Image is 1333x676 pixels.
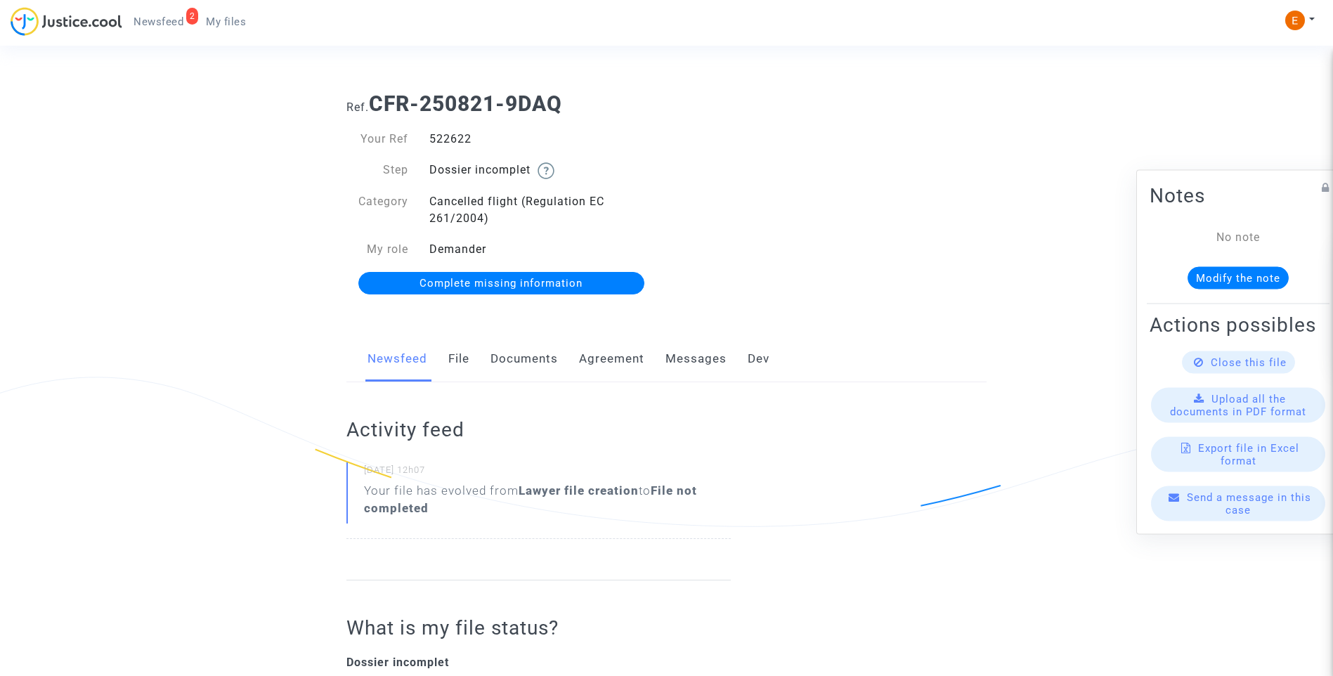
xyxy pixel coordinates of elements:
a: Documents [490,336,558,382]
span: Close this file [1211,356,1287,369]
b: Lawyer file creation [519,483,639,498]
small: [DATE] 12h07 [364,464,731,482]
a: Dev [748,336,769,382]
a: 2Newsfeed [122,11,195,32]
span: Complete missing information [420,277,583,290]
b: File not completed [364,483,697,515]
div: Dossier incomplet [346,654,731,671]
span: Ref. [346,100,369,114]
span: Upload all the documents in PDF format [1170,393,1306,418]
a: Messages [665,336,727,382]
img: jc-logo.svg [11,7,122,36]
span: Export file in Excel format [1198,442,1299,467]
div: Your Ref [336,131,419,148]
span: Newsfeed [134,15,183,28]
a: Newsfeed [368,336,427,382]
span: Send a message in this case [1187,491,1311,516]
div: 2 [186,8,199,25]
h2: What is my file status? [346,616,731,640]
h2: Notes [1150,183,1327,208]
div: My role [336,241,419,258]
h2: Activity feed [346,417,731,442]
h2: Actions possibles [1150,313,1327,337]
a: My files [195,11,257,32]
button: Modify the note [1188,267,1289,290]
div: Your file has evolved from to [364,482,731,517]
div: No note [1171,229,1306,246]
div: Category [336,193,419,227]
div: Cancelled flight (Regulation EC 261/2004) [419,193,667,227]
a: Agreement [579,336,644,382]
img: help.svg [538,162,554,179]
div: Step [336,162,419,179]
b: CFR-250821-9DAQ [369,91,562,116]
div: Dossier incomplet [419,162,667,179]
img: ACg8ocIeiFvHKe4dA5oeRFd_CiCnuxWUEc1A2wYhRJE3TTWt=s96-c [1285,11,1305,30]
span: My files [206,15,246,28]
a: File [448,336,469,382]
div: Demander [419,241,667,258]
div: 522622 [419,131,667,148]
